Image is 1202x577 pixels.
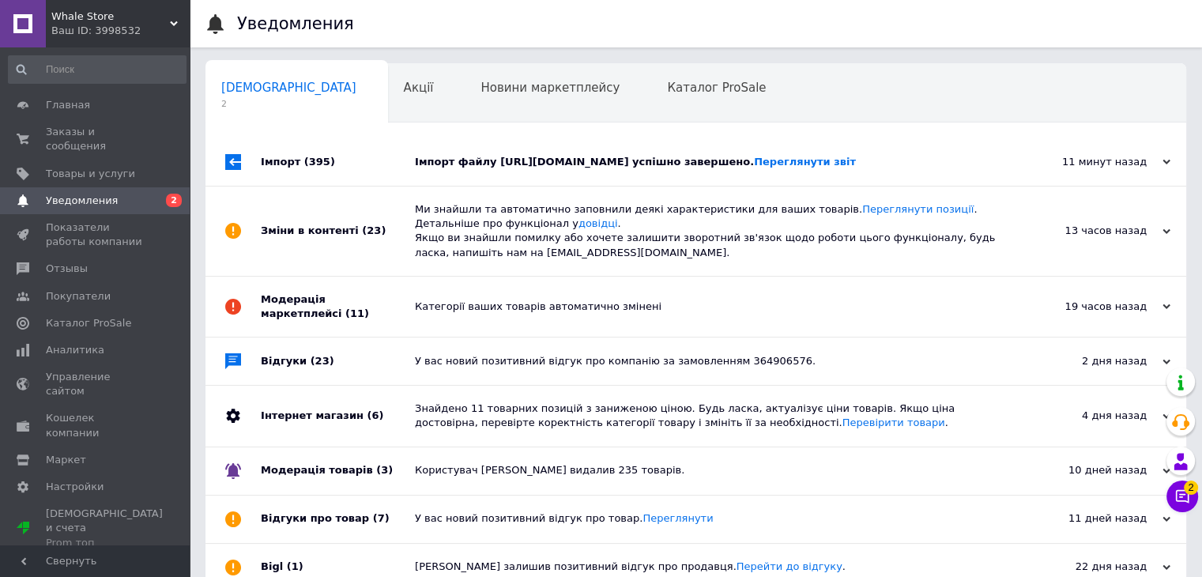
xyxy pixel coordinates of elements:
div: 13 часов назад [1012,224,1170,238]
span: Отзывы [46,262,88,276]
div: Користувач [PERSON_NAME] видалив 235 товарів. [415,463,1012,477]
span: (23) [362,224,386,236]
span: [DEMOGRAPHIC_DATA] и счета [46,507,163,550]
div: 11 дней назад [1012,511,1170,526]
span: (1) [287,560,303,572]
div: Відгуки про товар [261,496,415,543]
div: Знайдено 11 товарних позицій з заниженою ціною. Будь ласка, актуалізує ціни товарів. Якщо ціна до... [415,402,1012,430]
div: Модерація товарів [261,447,415,495]
span: Акції [404,81,434,95]
div: 22 дня назад [1012,560,1170,574]
a: Переглянути звіт [754,156,856,168]
span: Каталог ProSale [667,81,766,95]
a: Перейти до відгуку [737,560,842,572]
span: Настройки [46,480,104,494]
div: 4 дня назад [1012,409,1170,423]
button: Чат с покупателем2 [1166,481,1198,512]
div: Категорії ваших товарів автоматично змінені [415,300,1012,314]
span: Покупатели [46,289,111,304]
span: (7) [373,512,390,524]
div: Prom топ [46,536,163,550]
span: 2 [221,98,356,110]
a: Переглянути [642,512,713,524]
span: (6) [367,409,383,421]
span: [DEMOGRAPHIC_DATA] [221,81,356,95]
div: 11 минут назад [1012,155,1170,169]
div: Відгуки [261,338,415,385]
span: (23) [311,355,334,367]
span: Уведомления [46,194,118,208]
div: Імпорт файлу [URL][DOMAIN_NAME] успішно завершено. [415,155,1012,169]
span: Аналитика [46,343,104,357]
span: Маркет [46,453,86,467]
div: [PERSON_NAME] залишив позитивний відгук про продавця. . [415,560,1012,574]
span: Товары и услуги [46,167,135,181]
div: У вас новий позитивний відгук про компанію за замовленням 364906576. [415,354,1012,368]
div: 19 часов назад [1012,300,1170,314]
span: 2 [1184,480,1198,494]
div: Ми знайшли та автоматично заповнили деякі характеристики для ваших товарів. . Детальніше про функ... [415,202,1012,260]
a: довідці [578,217,618,229]
span: Управление сайтом [46,370,146,398]
div: Інтернет магазин [261,386,415,446]
div: 2 дня назад [1012,354,1170,368]
span: Whale Store [51,9,170,24]
div: Ваш ID: 3998532 [51,24,190,38]
a: Переглянути позиції [862,203,974,215]
span: (395) [304,156,335,168]
div: Імпорт [261,138,415,186]
span: Заказы и сообщения [46,125,146,153]
div: Зміни в контенті [261,187,415,276]
div: 10 дней назад [1012,463,1170,477]
span: Новини маркетплейсу [480,81,620,95]
div: Модерація маркетплейсі [261,277,415,337]
a: Перевірити товари [842,417,945,428]
span: Главная [46,98,90,112]
span: Показатели работы компании [46,221,146,249]
div: У вас новий позитивний відгук про товар. [415,511,1012,526]
span: (3) [376,464,393,476]
span: (11) [345,307,369,319]
input: Поиск [8,55,187,84]
span: 2 [166,194,182,207]
span: Кошелек компании [46,411,146,439]
h1: Уведомления [237,14,354,33]
span: Каталог ProSale [46,316,131,330]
